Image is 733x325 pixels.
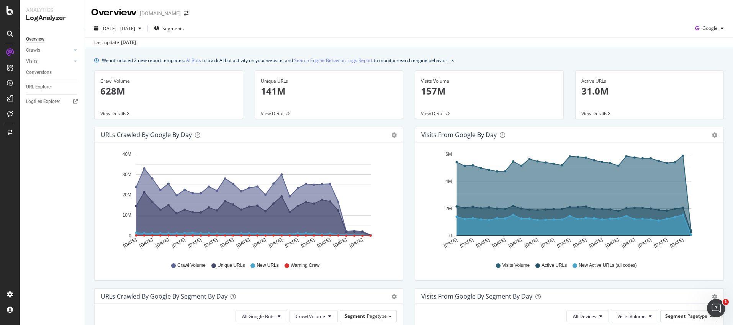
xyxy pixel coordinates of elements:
text: [DATE] [443,237,458,249]
text: [DATE] [219,237,235,249]
a: AI Bots [186,56,201,64]
button: close banner [450,55,456,66]
span: New URLs [257,262,278,269]
span: Pagetype [687,313,707,319]
span: Segments [162,25,184,32]
span: Crawl Volume [296,313,325,320]
text: [DATE] [540,237,555,249]
text: 4M [445,179,452,184]
span: View Details [581,110,607,117]
button: All Google Bots [236,310,287,322]
span: View Details [100,110,126,117]
text: [DATE] [122,237,137,249]
text: 0 [129,233,131,238]
text: 30M [123,172,131,177]
div: Analytics [26,6,79,14]
text: 40M [123,152,131,157]
a: Conversions [26,69,79,77]
span: Visits Volume [502,262,530,269]
text: [DATE] [637,237,652,249]
a: Visits [26,57,72,65]
span: 1 [723,299,729,305]
span: Crawl Volume [177,262,206,269]
div: URLs Crawled by Google by day [101,131,192,139]
text: [DATE] [300,237,316,249]
p: 157M [421,85,558,98]
iframe: Intercom live chat [707,299,725,317]
text: [DATE] [491,237,507,249]
div: Conversions [26,69,52,77]
text: 20M [123,192,131,198]
text: [DATE] [268,237,283,249]
div: Visits from Google By Segment By Day [421,292,532,300]
text: [DATE] [588,237,604,249]
div: Crawl Volume [100,78,237,85]
div: Visits from Google by day [421,131,497,139]
div: [DOMAIN_NAME] [140,10,181,17]
div: Visits Volume [421,78,558,85]
div: gear [391,294,397,299]
span: View Details [421,110,447,117]
div: Logfiles Explorer [26,98,60,106]
svg: A chart. [421,149,715,255]
text: [DATE] [621,237,636,249]
div: [DATE] [121,39,136,46]
button: [DATE] - [DATE] [91,22,144,34]
a: Search Engine Behavior: Logs Report [294,56,373,64]
div: gear [712,294,717,299]
text: [DATE] [171,237,186,249]
text: [DATE] [284,237,299,249]
span: Segment [665,313,686,319]
text: [DATE] [604,237,620,249]
text: 6M [445,152,452,157]
text: [DATE] [459,237,474,249]
text: [DATE] [332,237,348,249]
text: 10M [123,213,131,218]
text: [DATE] [653,237,668,249]
span: Pagetype [367,313,387,319]
span: Warning Crawl [291,262,321,269]
div: gear [391,132,397,138]
span: View Details [261,110,287,117]
text: [DATE] [203,237,218,249]
button: All Devices [566,310,609,322]
button: Segments [151,22,187,34]
p: 628M [100,85,237,98]
text: [DATE] [316,237,332,249]
div: URLs Crawled by Google By Segment By Day [101,292,227,300]
text: [DATE] [236,237,251,249]
a: URL Explorer [26,83,79,91]
text: [DATE] [507,237,523,249]
div: Visits [26,57,38,65]
svg: A chart. [101,149,394,255]
button: Crawl Volume [289,310,338,322]
a: Crawls [26,46,72,54]
span: Active URLs [542,262,567,269]
text: [DATE] [572,237,587,249]
text: [DATE] [139,237,154,249]
text: [DATE] [155,237,170,249]
text: [DATE] [187,237,202,249]
div: Overview [91,6,137,19]
span: Unique URLs [218,262,245,269]
div: Active URLs [581,78,718,85]
span: New Active URLs (all codes) [579,262,636,269]
div: Last update [94,39,136,46]
span: Google [702,25,718,31]
div: Overview [26,35,44,43]
div: LogAnalyzer [26,14,79,23]
text: [DATE] [524,237,539,249]
text: [DATE] [252,237,267,249]
div: Crawls [26,46,40,54]
div: URL Explorer [26,83,52,91]
span: [DATE] - [DATE] [101,25,135,32]
span: Visits Volume [617,313,646,320]
a: Logfiles Explorer [26,98,79,106]
div: arrow-right-arrow-left [184,11,188,16]
a: Overview [26,35,79,43]
button: Google [692,22,727,34]
text: 0 [449,233,452,238]
div: We introduced 2 new report templates: to track AI bot activity on your website, and to monitor se... [102,56,448,64]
